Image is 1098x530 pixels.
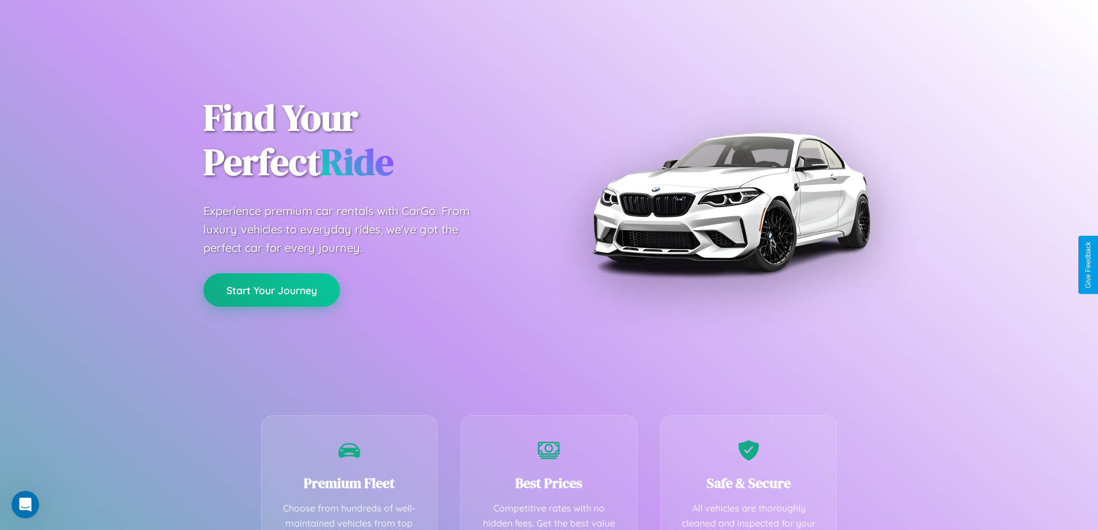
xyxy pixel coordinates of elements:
img: Premium BMW car rental vehicle [587,58,875,346]
h1: Find Your Perfect [203,96,532,185]
button: Start Your Journey [203,273,340,307]
p: Experience premium car rentals with CarGo. From luxury vehicles to everyday rides, we've got the ... [203,202,492,257]
h3: Safe & Secure [678,473,820,493]
div: Give Feedback [1084,242,1092,288]
h3: Premium Fleet [279,473,420,493]
iframe: Intercom live chat [12,491,39,518]
span: Ride [320,137,394,187]
h3: Best Prices [478,473,620,493]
